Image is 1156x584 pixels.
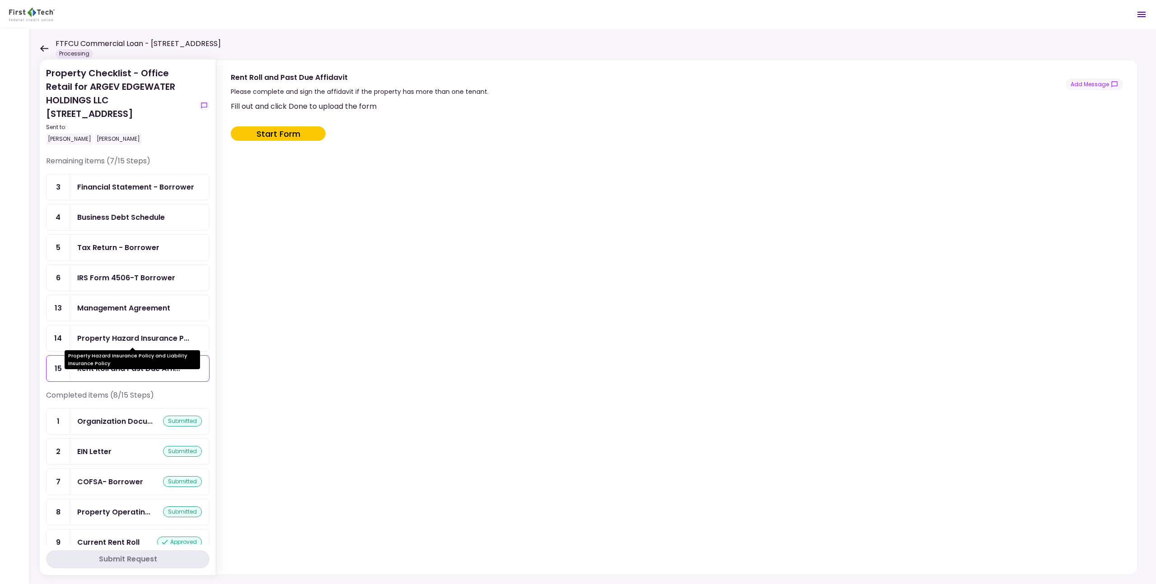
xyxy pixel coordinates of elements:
div: Fill out and click Done to upload the form [231,101,1121,112]
div: 9 [47,529,70,555]
div: approved [157,537,202,547]
div: Sent to: [46,123,195,131]
button: Open menu [1131,4,1152,25]
div: Property Hazard Insurance Policy and Liability Insurance Policy [77,333,189,344]
button: show-messages [1066,79,1123,90]
div: EIN Letter [77,446,112,457]
div: 2 [47,439,70,464]
div: Management Agreement [77,302,170,314]
a: 6IRS Form 4506-T Borrower [46,264,210,291]
div: COFSA- Borrower [77,476,143,487]
div: submitted [163,476,202,487]
div: [PERSON_NAME] [46,133,93,145]
div: Rent Roll and Past Due AffidavitPlease complete and sign the affidavit if the property has more t... [216,60,1138,575]
div: IRS Form 4506-T Borrower [77,272,175,283]
a: 5Tax Return - Borrower [46,234,210,261]
button: Start Form [231,126,326,141]
a: 2EIN Lettersubmitted [46,438,210,465]
a: 3Financial Statement - Borrower [46,174,210,200]
div: 3 [47,174,70,200]
div: submitted [163,446,202,457]
div: Completed items (8/15 Steps) [46,390,210,408]
a: 4Business Debt Schedule [46,204,210,231]
button: show-messages [199,100,210,111]
div: Property Checklist - Office Retail for ARGEV EDGEWATER HOLDINGS LLC [STREET_ADDRESS] [46,66,195,145]
h1: FTFCU Commercial Loan - [STREET_ADDRESS] [56,38,221,49]
div: Remaining items (7/15 Steps) [46,156,210,174]
div: 13 [47,295,70,321]
div: Rent Roll and Past Due Affidavit [231,72,489,83]
div: 14 [47,325,70,351]
div: Please complete and sign the affidavit if the property has more than one tenant. [231,86,489,97]
div: Financial Statement - Borrower [77,181,194,193]
div: Processing [56,49,93,58]
div: Organization Documents for Borrowing Entity [77,416,153,427]
a: 15Rent Roll and Past Due Affidavit [46,355,210,382]
div: 4 [47,204,70,230]
div: 15 [47,356,70,381]
button: Submit Request [46,550,210,568]
a: 13Management Agreement [46,295,210,321]
a: 8Property Operating Statementssubmitted [46,499,210,525]
div: Submit Request [99,554,157,565]
div: 7 [47,469,70,495]
div: Business Debt Schedule [77,212,165,223]
a: 1Organization Documents for Borrowing Entitysubmitted [46,408,210,435]
div: Tax Return - Borrower [77,242,159,253]
div: Property Operating Statements [77,506,150,518]
div: Property Hazard Insurance Policy and Liability Insurance Policy [65,350,200,369]
div: submitted [163,416,202,426]
div: 6 [47,265,70,291]
a: 9Current Rent Rollapproved [46,529,210,556]
a: 7COFSA- Borrowersubmitted [46,468,210,495]
div: [PERSON_NAME] [95,133,142,145]
div: Current Rent Roll [77,537,140,548]
div: 8 [47,499,70,525]
a: 14Property Hazard Insurance Policy and Liability Insurance Policy [46,325,210,352]
div: 1 [47,408,70,434]
div: 5 [47,235,70,260]
div: submitted [163,506,202,517]
img: Partner icon [9,8,55,21]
